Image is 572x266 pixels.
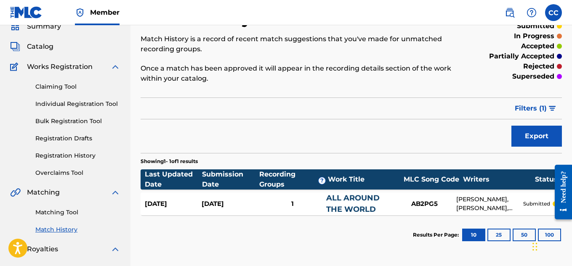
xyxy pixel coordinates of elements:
[530,226,572,266] iframe: Chat Widget
[75,8,85,18] img: Top Rightsholder
[328,174,399,184] div: Work Title
[202,169,259,190] div: Submission Date
[141,34,465,54] p: Match History is a record of recent match suggestions that you've made for unmatched recording gr...
[326,193,380,214] a: ALL AROUND THE WORLD
[463,174,535,184] div: Writers
[548,158,572,226] iframe: Resource Center
[27,21,61,32] span: Summary
[514,31,554,41] p: in progress
[319,177,325,184] span: ?
[487,229,511,241] button: 25
[10,21,20,32] img: Summary
[462,229,485,241] button: 10
[523,61,554,71] p: rejected
[10,42,20,52] img: Catalog
[35,151,120,160] a: Registration History
[489,51,554,61] p: partially accepted
[10,42,53,52] a: CatalogCatalog
[545,4,562,21] div: User Menu
[535,174,558,184] div: Status
[511,126,562,147] button: Export
[523,200,550,208] p: submitted
[456,195,523,213] div: [PERSON_NAME], [PERSON_NAME], [PERSON_NAME]
[501,4,518,21] a: Public Search
[521,41,554,51] p: accepted
[413,231,461,239] p: Results Per Page:
[141,158,198,165] p: Showing 1 - 1 of 1 results
[35,225,120,234] a: Match History
[527,8,537,18] img: help
[90,8,120,17] span: Member
[145,169,202,190] div: Last Updated Date
[512,71,554,82] p: superseded
[35,169,120,177] a: Overclaims Tool
[393,199,456,209] div: AB2PG5
[10,6,43,18] img: MLC Logo
[10,21,61,32] a: SummarySummary
[523,4,540,21] div: Help
[27,187,60,198] span: Matching
[513,229,536,241] button: 50
[110,62,120,72] img: expand
[258,199,327,209] div: 1
[549,106,556,111] img: filter
[532,234,537,259] div: Drag
[400,174,463,184] div: MLC Song Code
[202,199,258,209] div: [DATE]
[10,62,21,72] img: Works Registration
[515,103,547,113] span: Filters ( 1 )
[35,82,120,91] a: Claiming Tool
[27,42,53,52] span: Catalog
[27,62,93,72] span: Works Registration
[510,98,562,119] button: Filters (1)
[10,187,21,198] img: Matching
[27,244,58,254] span: Royalties
[505,8,515,18] img: search
[35,100,120,108] a: Individual Registration Tool
[141,63,465,84] p: Once a match has been approved it will appear in the recording details section of the work within...
[35,134,120,143] a: Registration Drafts
[110,187,120,198] img: expand
[35,117,120,126] a: Bulk Registration Tool
[110,244,120,254] img: expand
[35,208,120,217] a: Matching Tool
[259,169,328,190] div: Recording Groups
[145,199,202,209] div: [DATE]
[517,21,554,31] p: submitted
